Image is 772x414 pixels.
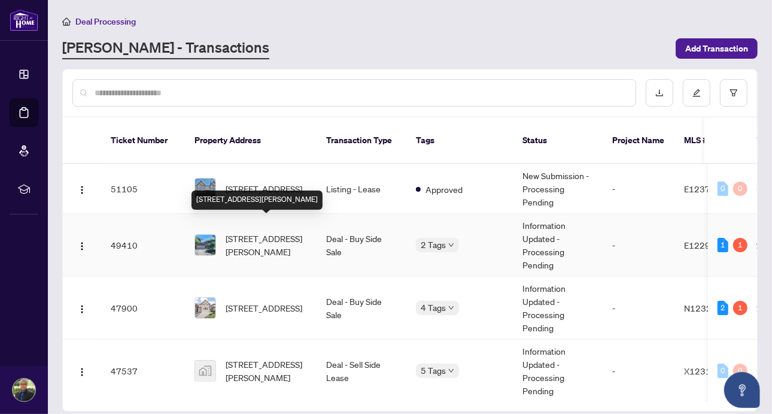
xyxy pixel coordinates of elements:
[101,277,185,340] td: 47900
[513,277,603,340] td: Information Updated - Processing Pending
[718,364,728,378] div: 0
[603,340,674,403] td: -
[13,379,35,401] img: Profile Icon
[692,89,701,97] span: edit
[77,367,87,377] img: Logo
[195,298,215,318] img: thumbnail-img
[448,368,454,374] span: down
[730,89,738,97] span: filter
[62,38,269,59] a: [PERSON_NAME] - Transactions
[72,179,92,198] button: Logo
[317,164,406,214] td: Listing - Lease
[101,117,185,164] th: Ticket Number
[655,89,664,97] span: download
[195,361,215,381] img: thumbnail-img
[101,340,185,403] td: 47537
[448,242,454,248] span: down
[685,39,748,58] span: Add Transaction
[603,117,674,164] th: Project Name
[226,301,302,315] span: [STREET_ADDRESS]
[674,117,746,164] th: MLS #
[448,305,454,311] span: down
[72,235,92,255] button: Logo
[72,361,92,380] button: Logo
[513,214,603,277] td: Information Updated - Processing Pending
[72,298,92,318] button: Logo
[317,117,406,164] th: Transaction Type
[684,183,732,194] span: E12372620
[317,340,406,403] td: Deal - Sell Side Lease
[425,183,463,196] span: Approved
[603,277,674,340] td: -
[683,79,710,107] button: edit
[317,277,406,340] td: Deal - Buy Side Sale
[317,214,406,277] td: Deal - Buy Side Sale
[720,79,747,107] button: filter
[676,38,758,59] button: Add Transaction
[724,372,760,408] button: Open asap
[684,303,733,313] span: N12321505
[646,79,673,107] button: download
[513,117,603,164] th: Status
[75,16,136,27] span: Deal Processing
[513,340,603,403] td: Information Updated - Processing Pending
[77,185,87,195] img: Logo
[718,238,728,252] div: 1
[733,238,747,252] div: 1
[733,364,747,378] div: 0
[603,164,674,214] td: -
[77,241,87,251] img: Logo
[733,182,747,196] div: 0
[101,164,185,214] td: 51105
[733,301,747,315] div: 1
[226,232,307,258] span: [STREET_ADDRESS][PERSON_NAME]
[226,358,307,384] span: [STREET_ADDRESS][PERSON_NAME]
[421,364,446,377] span: 5 Tags
[101,214,185,277] td: 49410
[718,301,728,315] div: 2
[195,235,215,255] img: thumbnail-img
[195,179,215,199] img: thumbnail-img
[684,240,732,250] span: E12299056
[77,304,87,314] img: Logo
[185,117,317,164] th: Property Address
[406,117,513,164] th: Tags
[421,301,446,315] span: 4 Tags
[226,182,302,195] span: [STREET_ADDRESS]
[684,365,733,376] span: X12314008
[603,214,674,277] td: -
[192,191,323,210] div: [STREET_ADDRESS][PERSON_NAME]
[718,182,728,196] div: 0
[62,17,71,26] span: home
[10,9,38,31] img: logo
[513,164,603,214] td: New Submission - Processing Pending
[421,238,446,252] span: 2 Tags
